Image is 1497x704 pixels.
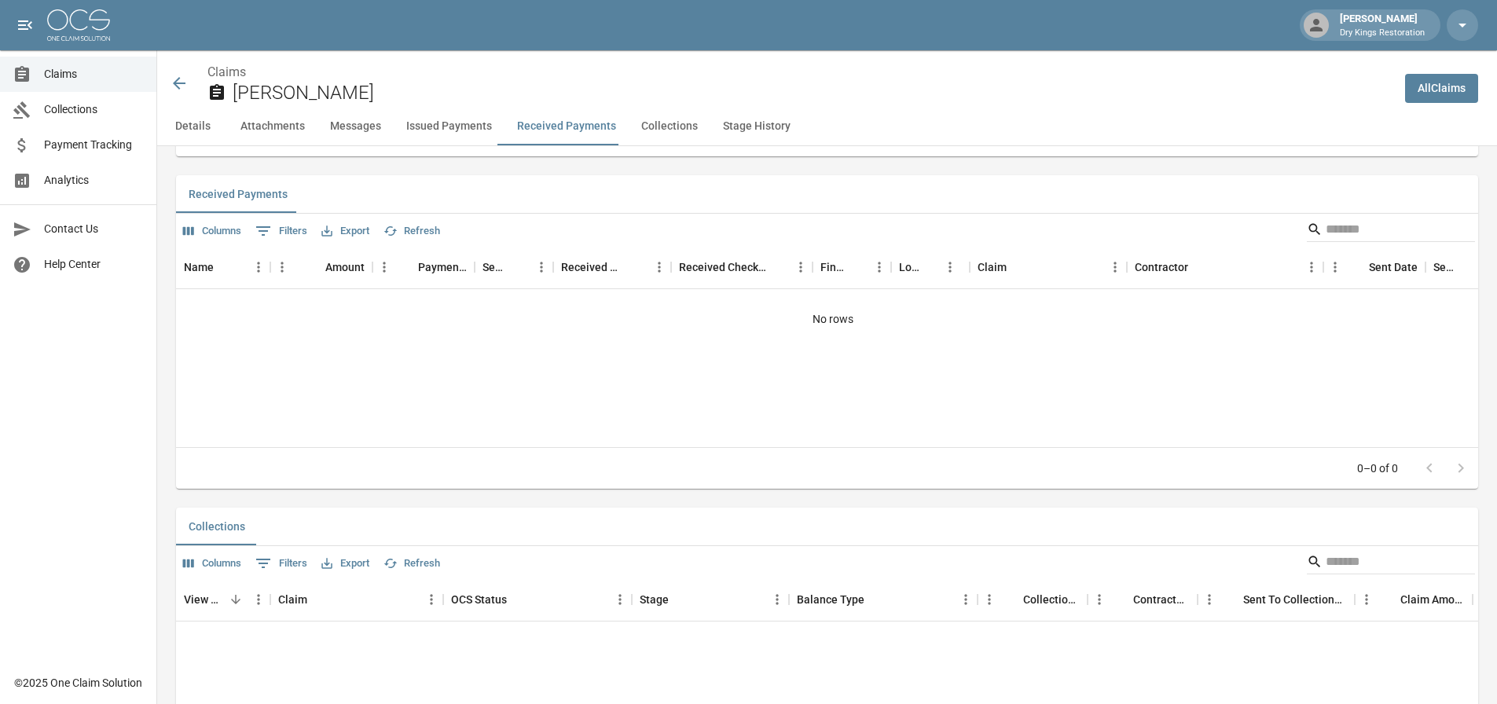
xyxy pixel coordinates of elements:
[176,508,1478,545] div: related-list tabs
[505,108,629,145] button: Received Payments
[1355,588,1378,611] button: Menu
[157,108,1497,145] div: anchor tabs
[317,552,373,576] button: Export
[978,577,1088,621] div: Collections Fee
[380,219,444,244] button: Refresh
[247,588,270,611] button: Menu
[1198,577,1355,621] div: Sent To Collections Date
[1103,255,1127,279] button: Menu
[184,577,225,621] div: View Collection
[1133,577,1190,621] div: Contractor Amount
[640,577,669,621] div: Stage
[270,245,372,289] div: Amount
[629,108,710,145] button: Collections
[767,256,789,278] button: Sort
[270,255,294,279] button: Menu
[978,588,1001,611] button: Menu
[9,9,41,41] button: open drawer
[1378,588,1400,610] button: Sort
[176,175,300,213] button: Received Payments
[44,101,144,118] span: Collections
[1188,256,1210,278] button: Sort
[1323,245,1425,289] div: Sent Date
[1001,588,1023,610] button: Sort
[207,63,1392,82] nav: breadcrumb
[891,245,970,289] div: Lockbox
[1400,577,1465,621] div: Claim Amount
[608,588,632,611] button: Menu
[482,245,508,289] div: Sender
[1135,245,1188,289] div: Contractor
[1127,245,1323,289] div: Contractor
[864,588,886,610] button: Sort
[632,577,789,621] div: Stage
[270,577,443,621] div: Claim
[157,108,228,145] button: Details
[225,588,247,610] button: Sort
[868,255,891,279] button: Menu
[1023,577,1080,621] div: Collections Fee
[176,245,270,289] div: Name
[899,245,921,289] div: Lockbox
[14,675,142,691] div: © 2025 One Claim Solution
[380,552,444,576] button: Refresh
[553,245,671,289] div: Received Method
[954,588,978,611] button: Menu
[1405,74,1478,103] a: AllClaims
[970,245,1127,289] div: Claim
[978,245,1007,289] div: Claim
[179,219,245,244] button: Select columns
[207,64,246,79] a: Claims
[176,289,1490,349] div: No rows
[508,256,530,278] button: Sort
[372,255,396,279] button: Menu
[1355,577,1473,621] div: Claim Amount
[820,245,846,289] div: Final/Partial
[1198,588,1221,611] button: Menu
[44,221,144,237] span: Contact Us
[1433,245,1458,289] div: Sent Method
[233,82,1392,104] h2: [PERSON_NAME]
[184,245,214,289] div: Name
[1111,588,1133,610] button: Sort
[789,577,978,621] div: Balance Type
[813,245,891,289] div: Final/Partial
[1088,577,1198,621] div: Contractor Amount
[938,255,962,279] button: Menu
[1243,577,1347,621] div: Sent To Collections Date
[797,577,864,621] div: Balance Type
[278,577,307,621] div: Claim
[396,256,418,278] button: Sort
[394,108,505,145] button: Issued Payments
[1458,256,1480,278] button: Sort
[325,245,365,289] div: Amount
[317,108,394,145] button: Messages
[228,108,317,145] button: Attachments
[530,255,553,279] button: Menu
[420,588,443,611] button: Menu
[44,256,144,273] span: Help Center
[44,172,144,189] span: Analytics
[303,256,325,278] button: Sort
[44,137,144,153] span: Payment Tracking
[669,588,691,610] button: Sort
[1088,588,1111,611] button: Menu
[1323,255,1347,279] button: Menu
[1007,256,1029,278] button: Sort
[1334,11,1431,39] div: [PERSON_NAME]
[1357,460,1398,476] p: 0–0 of 0
[44,66,144,82] span: Claims
[317,219,373,244] button: Export
[475,245,553,289] div: Sender
[671,245,813,289] div: Received Check Number
[247,255,270,279] button: Menu
[765,588,789,611] button: Menu
[1300,255,1323,279] button: Menu
[1307,217,1475,245] div: Search
[251,218,311,244] button: Show filters
[372,245,475,289] div: Payment Date
[561,245,626,289] div: Received Method
[789,255,813,279] button: Menu
[307,588,329,610] button: Sort
[1221,588,1243,610] button: Sort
